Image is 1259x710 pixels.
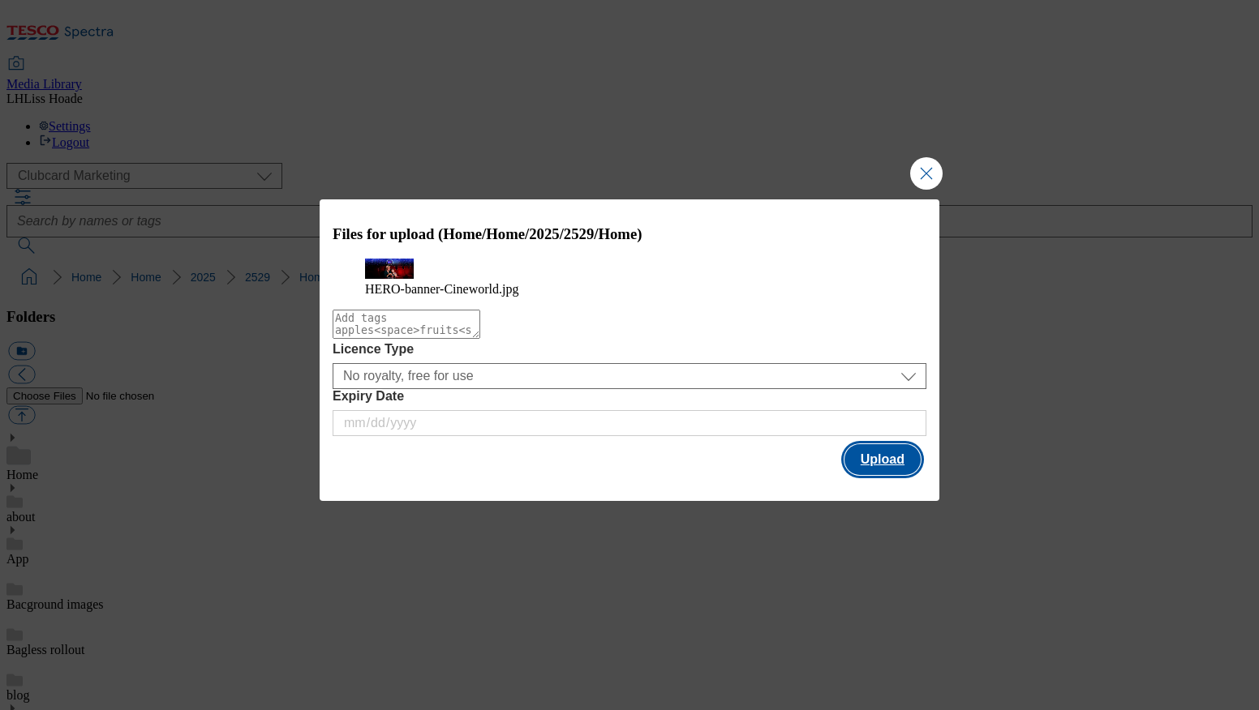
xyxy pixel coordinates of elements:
button: Upload [844,444,921,475]
button: Close Modal [910,157,943,190]
label: Licence Type [333,342,926,357]
div: Modal [320,199,939,500]
h3: Files for upload (Home/Home/2025/2529/Home) [333,225,926,243]
img: preview [365,259,414,278]
figcaption: HERO-banner-Cineworld.jpg [365,282,894,297]
label: Expiry Date [333,389,926,404]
